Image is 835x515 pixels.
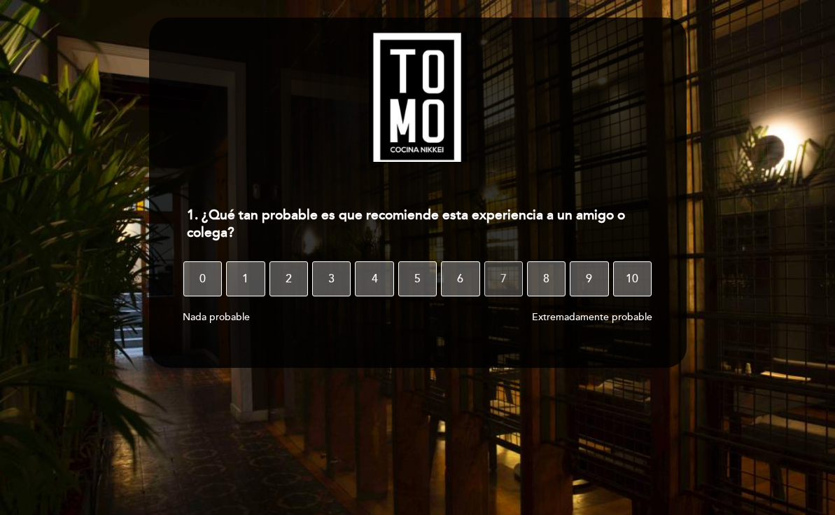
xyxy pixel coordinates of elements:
span: 0 [199,259,206,298]
span: 6 [457,259,463,298]
button: 3 [312,261,351,296]
button: 10 [613,261,652,296]
button: 0 [183,261,222,296]
button: 4 [355,261,393,296]
img: header_1685746234.png [369,32,467,162]
button: 2 [269,261,308,296]
span: 2 [286,259,292,298]
span: 4 [372,259,378,298]
button: 9 [570,261,608,296]
button: 5 [398,261,437,296]
button: 6 [441,261,479,296]
span: 3 [328,259,335,298]
span: 1 [242,259,248,298]
div: 1. ¿Qué tan probable es que recomiende esta experiencia a un amigo o colega? [176,198,659,250]
span: Extremadamente probable [532,311,652,323]
span: 10 [626,259,638,298]
button: 7 [484,261,523,296]
span: 8 [543,259,549,298]
button: 8 [527,261,566,296]
span: 9 [586,259,592,298]
span: 5 [414,259,421,298]
span: Nada probable [183,311,250,323]
span: 7 [500,259,507,298]
button: 1 [226,261,265,296]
